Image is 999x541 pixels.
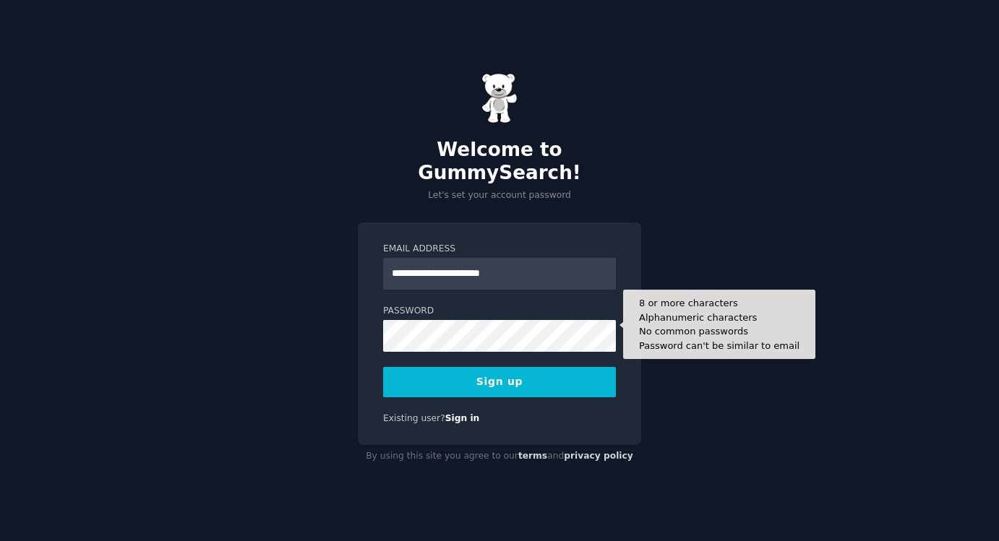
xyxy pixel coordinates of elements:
img: Gummy Bear [481,73,518,124]
label: Email Address [383,243,616,256]
button: Sign up [383,367,616,397]
h2: Welcome to GummySearch! [358,139,641,184]
a: privacy policy [564,451,633,461]
a: terms [518,451,547,461]
div: By using this site you agree to our and [358,445,641,468]
span: Existing user? [383,413,445,423]
label: Password [383,305,616,318]
p: Let's set your account password [358,189,641,202]
a: Sign in [445,413,480,423]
